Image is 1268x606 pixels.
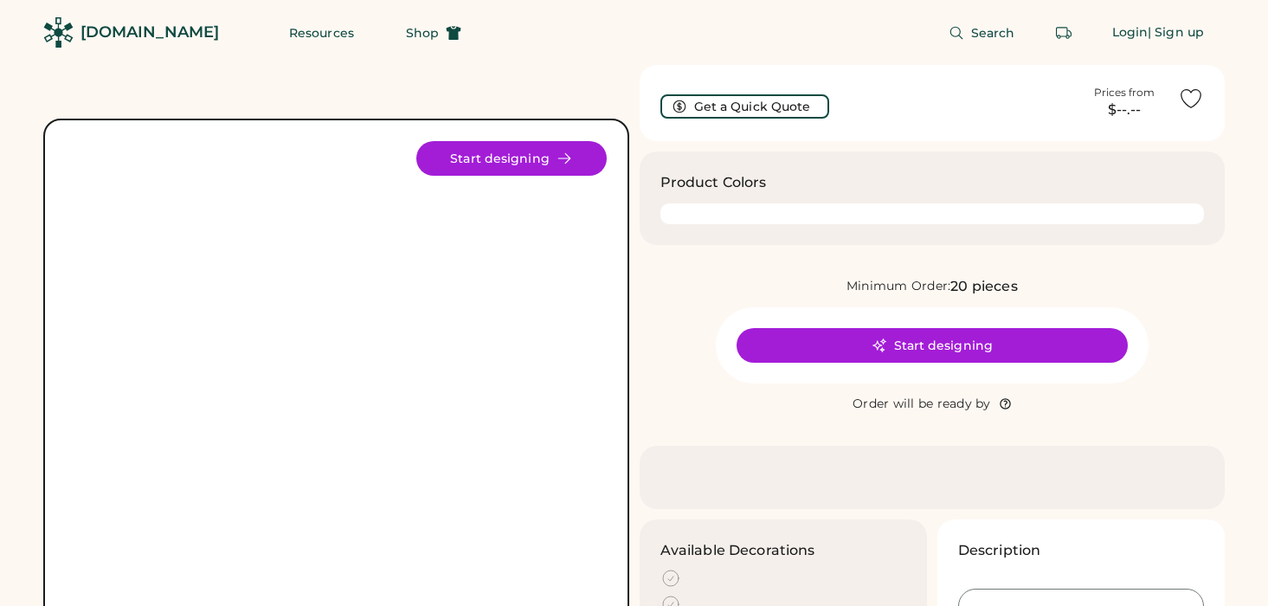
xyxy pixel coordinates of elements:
[1112,24,1149,42] div: Login
[268,16,375,50] button: Resources
[660,94,829,119] button: Get a Quick Quote
[1046,16,1081,50] button: Retrieve an order
[950,276,1017,297] div: 20 pieces
[853,396,991,413] div: Order will be ready by
[43,17,74,48] img: Rendered Logo - Screens
[385,16,482,50] button: Shop
[416,141,607,176] button: Start designing
[971,27,1015,39] span: Search
[928,16,1036,50] button: Search
[660,540,815,561] h3: Available Decorations
[1148,24,1204,42] div: | Sign up
[406,27,439,39] span: Shop
[846,278,951,295] div: Minimum Order:
[958,540,1041,561] h3: Description
[1081,100,1168,120] div: $--.--
[80,22,219,43] div: [DOMAIN_NAME]
[660,172,767,193] h3: Product Colors
[737,328,1128,363] button: Start designing
[1094,86,1155,100] div: Prices from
